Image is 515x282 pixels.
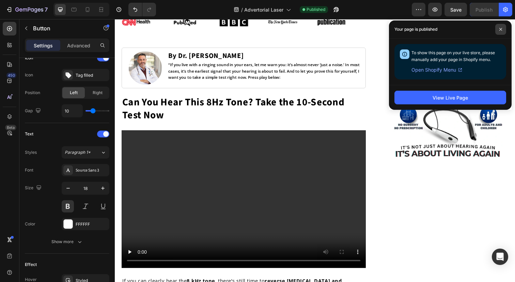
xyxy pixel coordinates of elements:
span: “If you live with a ringing sound in your ears, let me warn you: it’s almost never ‘just a noise.... [54,44,250,62]
div: Icon [25,72,33,78]
div: Effect [25,262,37,268]
button: Paragraph 1* [62,146,109,159]
div: Text [25,131,33,137]
input: Auto [62,105,82,117]
span: To show this page on your live store, please manually add your page in Shopify menu. [411,50,495,62]
p: 7 [45,5,48,14]
p: Advanced [67,42,90,49]
button: 7 [3,3,51,16]
span: Paragraph 1* [65,149,91,155]
span: Advertorial Laser [244,6,283,13]
video: Video [7,114,256,254]
div: Size [25,183,43,193]
img: gempages_585011989323973266-26a3bc1c-dcbd-4359-a616-3a6e88162f6c.webp [283,30,396,143]
span: By Dr. [PERSON_NAME] [54,32,131,42]
div: Show more [51,238,83,245]
div: Undo/Redo [128,3,156,16]
div: Icon [25,55,33,61]
div: Gap [25,106,42,116]
button: Save [444,3,467,16]
img: gempages_585011989323973266-3191e3aa-e3de-4801-bd3a-d831bed84fea.webp [14,33,48,67]
div: Styles [25,149,37,155]
button: Show more [25,236,109,248]
span: 9.697 + Reviews! [337,23,376,29]
div: Source Sans 3 [76,167,108,174]
span: / [241,6,243,13]
span: If you can clearly hear the [7,264,73,270]
span: , there’s still time to [102,264,153,270]
div: FFFFFF [76,221,108,227]
button: View Live Page [394,91,506,104]
div: Publish [475,6,493,13]
button: Publish [470,3,498,16]
div: Font [25,167,33,173]
p: Your page is published [394,26,437,33]
div: Position [25,90,40,96]
div: Open Intercom Messenger [492,249,508,265]
img: [object Object] [157,1,186,5]
span: Left [70,90,78,96]
span: Save [450,7,462,13]
strong: 8 kHz tone [73,264,102,270]
div: View Live Page [433,94,468,101]
iframe: Design area [115,19,515,282]
div: Beta [5,125,16,130]
p: Can You Hear This 8Hz Tone? Take the 10-Second Test Now [7,78,255,105]
div: Color [25,221,35,227]
p: Button [33,24,91,32]
div: Tag filled [76,72,108,78]
p: Settings [34,42,53,49]
span: Published [307,6,325,13]
span: Open Shopify Menu [411,66,456,74]
div: 450 [6,73,16,78]
span: Right [93,90,103,96]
